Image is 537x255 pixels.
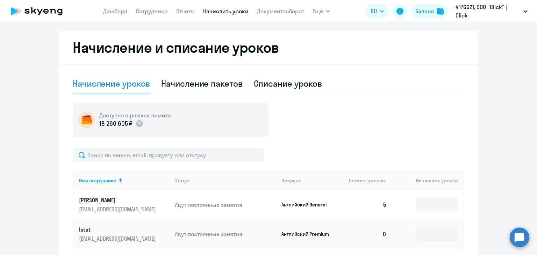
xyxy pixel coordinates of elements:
[78,111,95,128] img: wallet-circle.png
[456,3,521,20] p: #176621, ООО "Click" | Click
[79,226,157,233] p: Istat
[281,202,334,208] p: Английский General
[254,78,322,89] div: Списание уроков
[349,177,392,184] div: Остаток уроков
[349,177,385,184] span: Остаток уроков
[174,230,276,238] p: Идут постоянные занятия
[79,196,169,213] a: [PERSON_NAME][EMAIL_ADDRESS][DOMAIN_NAME]
[313,7,323,15] span: Ещё
[79,235,157,242] p: [EMAIL_ADDRESS][DOMAIN_NAME]
[73,39,464,56] h2: Начисление и списание уроков
[136,8,168,15] a: Сотрудники
[392,171,464,190] th: Начислить уроков
[99,119,133,128] p: 18 260 605 ₽
[257,8,304,15] a: Документооборот
[79,177,116,184] div: Имя сотрудника
[281,231,334,237] p: Английский Premium
[174,177,189,184] div: Статус
[415,7,434,15] div: Баланс
[437,8,444,15] img: balance
[99,111,171,119] h5: Доступно в рамках лимита
[79,226,169,242] a: Istat[EMAIL_ADDRESS][DOMAIN_NAME]
[79,205,157,213] p: [EMAIL_ADDRESS][DOMAIN_NAME]
[103,8,128,15] a: Дашборд
[366,4,389,18] button: RU
[176,8,195,15] a: Отчеты
[313,4,330,18] button: Ещё
[203,8,249,15] a: Начислить уроки
[281,177,344,184] div: Продукт
[371,7,377,15] span: RU
[174,201,276,209] p: Идут постоянные занятия
[79,177,169,184] div: Имя сотрудника
[73,78,150,89] div: Начисление уроков
[281,177,300,184] div: Продукт
[161,78,242,89] div: Начисление пакетов
[452,3,531,20] button: #176621, ООО "Click" | Click
[411,4,448,18] button: Балансbalance
[343,190,392,219] td: 5
[73,148,264,162] input: Поиск по имени, email, продукту или статусу
[79,196,157,204] p: [PERSON_NAME]
[174,177,276,184] div: Статус
[343,219,392,249] td: 0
